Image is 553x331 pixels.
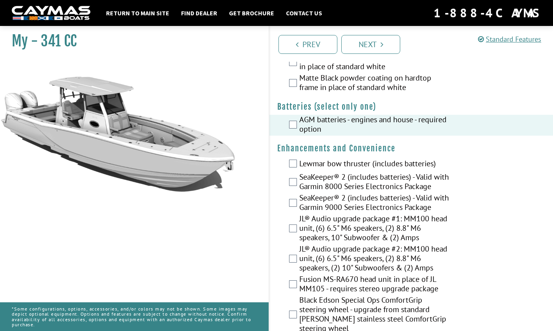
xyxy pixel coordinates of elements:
a: Return to main site [102,8,173,18]
a: Standard Features [478,35,541,44]
label: Gloss Black powder coating on hardtop frame in place of standard white [299,52,450,73]
label: JL® Audio upgrade package #2: MM100 head unit, (6) 6.5" M6 speakers, (2) 8.8" M6 speakers, (2) 10... [299,244,450,274]
h4: Batteries (select only one) [277,102,545,112]
h4: Enhancements and Convenience [277,143,545,153]
p: *Some configurations, options, accessories, and/or colors may not be shown. Some images may depic... [12,302,257,331]
img: white-logo-c9c8dbefe5ff5ceceb0f0178aa75bf4bb51f6bca0971e226c86eb53dfe498488.png [12,6,90,20]
label: Fusion MS-RA670 head unit in place of JL MM105 - requires stereo upgrade package [299,274,450,295]
label: SeaKeeper® 2 (includes batteries) - Valid with Garmin 8000 Series Electronics Package [299,172,450,193]
a: Get Brochure [225,8,278,18]
label: AGM batteries - engines and house - required option [299,115,450,136]
h1: My - 341 CC [12,32,249,50]
label: SeaKeeper® 2 (includes batteries) - Valid with Garmin 9000 Series Electronics Package [299,193,450,214]
a: Next [341,35,400,54]
div: 1-888-4CAYMAS [434,4,541,22]
label: Matte Black powder coating on hardtop frame in place of standard white [299,73,450,94]
a: Prev [278,35,337,54]
a: Contact Us [282,8,326,18]
ul: Pagination [276,34,553,54]
label: JL® Audio upgrade package #1: MM100 head unit, (6) 6.5" M6 speakers, (2) 8.8" M6 speakers, 10" Su... [299,214,450,244]
a: Find Dealer [177,8,221,18]
label: Lewmar bow thruster (includes batteries) [299,159,450,170]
